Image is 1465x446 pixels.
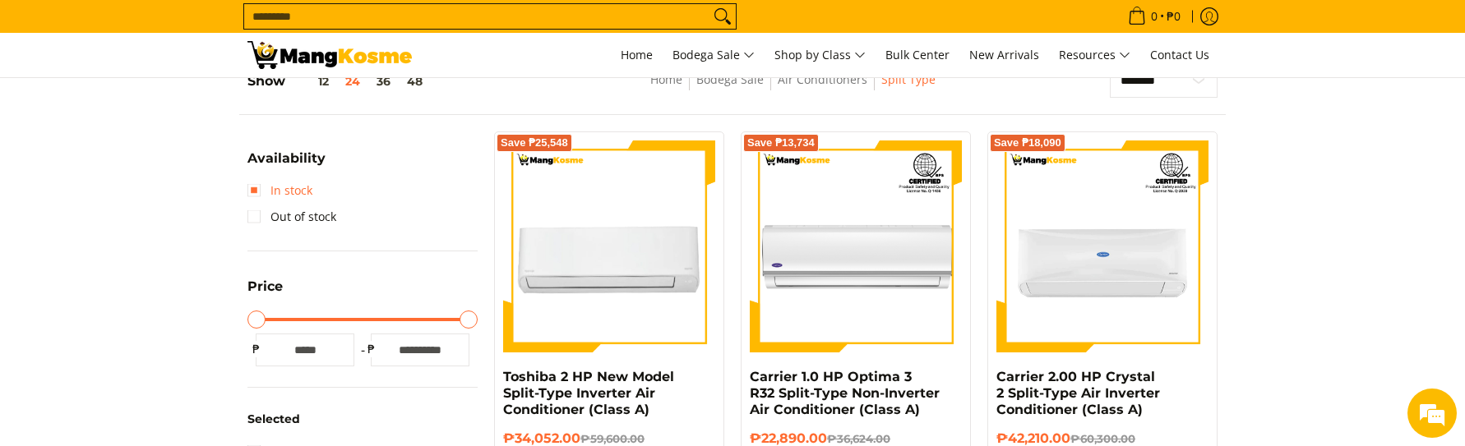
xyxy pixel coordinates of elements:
button: Search [709,4,736,29]
button: 36 [368,75,399,88]
span: Resources [1059,45,1130,66]
span: ₱0 [1164,11,1183,22]
span: New Arrivals [969,47,1039,62]
span: Save ₱18,090 [994,138,1061,148]
span: Bodega Sale [672,45,755,66]
a: Contact Us [1142,33,1218,77]
span: Home [621,47,653,62]
a: Carrier 2.00 HP Crystal 2 Split-Type Air Inverter Conditioner (Class A) [996,369,1160,417]
a: Bodega Sale [664,33,763,77]
span: ₱ [363,341,379,357]
summary: Open [247,280,283,306]
span: • [1123,7,1185,25]
a: Bodega Sale [696,71,764,87]
a: Toshiba 2 HP New Model Split-Type Inverter Air Conditioner (Class A) [503,369,674,417]
a: Air Conditioners [778,71,867,87]
span: ₱ [247,341,264,357]
a: Out of stock [247,204,336,230]
img: Bodega Sale Aircon l Mang Kosme: Home Appliances Warehouse Sale Split Type [247,41,412,69]
span: Split Type [881,70,936,90]
h6: Selected [247,412,478,427]
button: 12 [285,75,337,88]
del: ₱60,300.00 [1070,432,1135,445]
img: Carrier 2.00 HP Crystal 2 Split-Type Air Inverter Conditioner (Class A) [996,140,1209,352]
img: Toshiba 2 HP New Model Split-Type Inverter Air Conditioner (Class A) [503,140,715,352]
a: Resources [1051,33,1139,77]
span: Availability [247,152,326,165]
a: Home [650,71,682,87]
a: New Arrivals [961,33,1047,77]
span: Price [247,280,283,293]
span: Save ₱25,548 [501,138,568,148]
a: Shop by Class [766,33,874,77]
del: ₱36,624.00 [827,432,890,445]
img: Carrier 1.0 HP Optima 3 R32 Split-Type Non-Inverter Air Conditioner (Class A) [750,140,962,352]
h5: Show [247,73,431,90]
span: Save ₱13,734 [747,138,815,148]
span: 0 [1148,11,1160,22]
button: 48 [399,75,431,88]
a: Carrier 1.0 HP Optima 3 R32 Split-Type Non-Inverter Air Conditioner (Class A) [750,369,940,417]
span: Contact Us [1150,47,1209,62]
span: Bulk Center [885,47,950,62]
a: In stock [247,177,312,204]
nav: Main Menu [428,33,1218,77]
a: Bulk Center [877,33,958,77]
summary: Open [247,152,326,177]
span: Shop by Class [774,45,866,66]
button: 24 [337,75,368,88]
a: Home [612,33,661,77]
del: ₱59,600.00 [580,432,645,445]
nav: Breadcrumbs [539,70,1046,107]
